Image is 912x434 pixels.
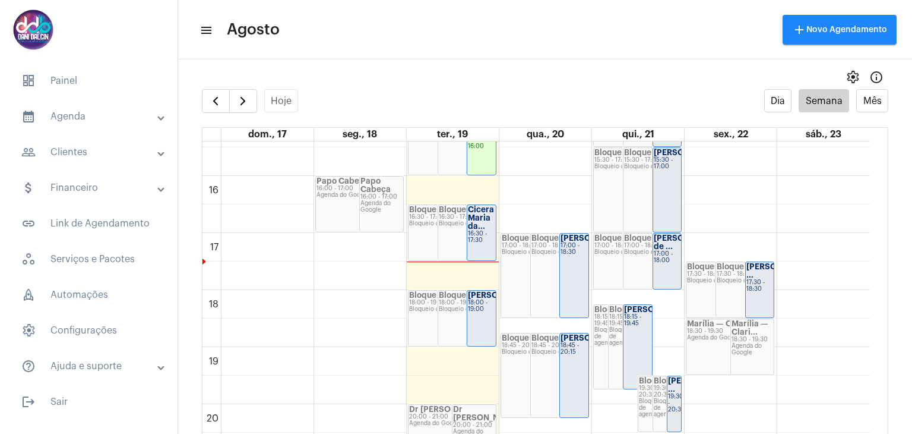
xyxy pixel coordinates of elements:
[502,342,559,349] div: 18:45 - 20:15
[409,306,466,313] div: Bloqueio de agenda
[783,15,897,45] button: Novo Agendamento
[531,334,566,342] strong: Bloqueio
[799,89,849,112] button: Semana
[439,214,496,221] div: 16:30 - 17:30
[841,65,864,89] button: settings
[531,249,588,256] div: Bloqueio de agenda
[502,334,536,342] strong: Bloqueio
[207,356,221,367] div: 19
[654,377,688,385] strong: Bloqueio
[654,398,681,418] div: Bloqueio de agenda
[21,359,36,373] mat-icon: sidenav icon
[21,359,159,373] mat-panel-title: Ajuda e suporte
[560,243,588,256] div: 17:00 - 18:30
[9,6,57,54] img: 5016df74-caca-6049-816a-988d68c8aa82.png
[731,320,768,336] strong: Marília — Clari...
[7,352,178,380] mat-expansion-panel-header: sidenav iconAjuda e suporte
[453,422,495,429] div: 20:00 - 21:00
[409,300,466,306] div: 18:00 - 19:00
[687,271,744,278] div: 17:30 - 18:30
[21,288,36,302] span: sidenav icon
[687,335,773,341] div: Agenda do Google
[207,299,221,310] div: 18
[594,149,629,156] strong: Bloqueio
[654,385,681,398] div: 19:30 - 20:30
[531,243,588,249] div: 17:00 - 18:30
[668,394,680,413] div: 19:30 - 20:30
[639,385,666,398] div: 19:30 - 20:30
[594,163,651,170] div: Bloqueio de agenda
[594,157,651,163] div: 15:30 - 17:00
[21,181,159,195] mat-panel-title: Financeiro
[639,398,666,418] div: Bloqueio de agenda
[199,23,211,37] mat-icon: sidenav icon
[717,263,751,271] strong: Bloqueio
[468,300,495,313] div: 18:00 - 19:00
[21,181,36,195] mat-icon: sidenav icon
[227,20,280,39] span: Agosto
[468,137,495,150] div: 15:00 - 16:00
[12,316,166,345] span: Configurações
[264,89,299,112] button: Hoje
[717,278,774,284] div: Bloqueio de agenda
[687,328,773,335] div: 18:30 - 19:30
[731,343,774,356] div: Agenda do Google
[654,251,681,264] div: 17:00 - 18:00
[502,243,559,249] div: 17:00 - 18:30
[409,291,444,299] strong: Bloqueio
[468,231,495,244] div: 16:30 - 17:30
[409,206,444,213] strong: Bloqueio
[560,334,634,342] strong: [PERSON_NAME]...
[792,26,887,34] span: Novo Agendamento
[360,194,403,200] div: 16:00 - 17:00
[624,314,651,327] div: 18:15 - 19:45
[229,89,257,113] button: Próximo Semana
[340,128,379,141] a: 18 de agosto de 2025
[409,420,495,427] div: Agenda do Google
[624,149,658,156] strong: Bloqueio
[687,278,744,284] div: Bloqueio de agenda
[594,249,651,256] div: Bloqueio de agenda
[468,291,541,299] strong: [PERSON_NAME]...
[453,405,520,422] strong: Dr [PERSON_NAME]
[624,249,681,256] div: Bloqueio de agenda
[316,177,369,185] strong: Papo Cabeça
[21,216,36,231] mat-icon: sidenav icon
[409,405,487,413] strong: Dr [PERSON_NAME]
[560,234,627,242] strong: [PERSON_NAME]
[594,234,629,242] strong: Bloqueio
[624,163,681,170] div: Bloqueio de agenda
[654,234,720,250] strong: [PERSON_NAME] de ...
[316,192,403,199] div: Agenda do Google
[746,263,813,279] strong: [PERSON_NAME] ...
[524,128,566,141] a: 20 de agosto de 2025
[435,128,470,141] a: 19 de agosto de 2025
[609,306,644,313] strong: Bloqueio
[21,74,36,88] span: sidenav icon
[439,300,496,306] div: 18:00 - 19:00
[12,209,166,238] span: Link de Agendamento
[594,243,651,249] div: 17:00 - 18:00
[560,342,588,356] div: 18:45 - 20:15
[439,291,473,299] strong: Bloqueio
[717,271,774,278] div: 17:30 - 18:30
[409,414,495,420] div: 20:00 - 21:00
[654,157,681,170] div: 15:30 - 17:00
[792,23,806,37] mat-icon: add
[764,89,792,112] button: Dia
[502,249,559,256] div: Bloqueio de agenda
[360,200,403,213] div: Agenda do Google
[864,65,888,89] button: Info
[624,234,658,242] strong: Bloqueio
[502,234,536,242] strong: Bloqueio
[202,89,230,113] button: Semana Anterior
[204,413,221,424] div: 20
[316,185,403,192] div: 16:00 - 17:00
[594,314,622,327] div: 18:15 - 19:45
[7,102,178,131] mat-expansion-panel-header: sidenav iconAgenda
[639,377,673,385] strong: Bloqueio
[246,128,289,141] a: 17 de agosto de 2025
[439,221,496,227] div: Bloqueio de agenda
[208,242,221,253] div: 17
[609,314,636,327] div: 18:15 - 19:45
